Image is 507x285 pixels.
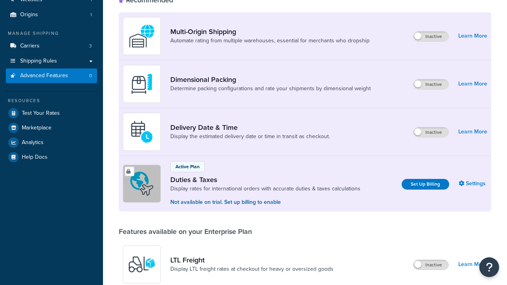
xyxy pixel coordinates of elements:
a: Display the estimated delivery date or time in transit as checkout. [170,133,330,141]
a: Display rates for international orders with accurate duties & taxes calculations [170,185,360,193]
a: LTL Freight [170,256,334,264]
a: Dimensional Packing [170,75,371,84]
a: Shipping Rules [6,54,97,68]
span: Analytics [22,139,44,146]
a: Advanced Features0 [6,68,97,83]
a: Learn More [458,259,487,270]
span: 0 [89,72,92,79]
p: Active Plan [175,163,200,170]
label: Inactive [414,32,448,41]
span: 1 [90,11,92,18]
a: Display LTL freight rates at checkout for heavy or oversized goods [170,265,334,273]
span: Help Docs [22,154,48,161]
span: Shipping Rules [20,58,57,65]
a: Delivery Date & Time [170,123,330,132]
a: Multi-Origin Shipping [170,27,370,36]
div: Resources [6,97,97,104]
button: Open Resource Center [479,257,499,277]
a: Learn More [458,126,487,137]
li: Carriers [6,39,97,53]
li: Advanced Features [6,68,97,83]
span: Carriers [20,43,40,49]
a: Duties & Taxes [170,175,360,184]
li: Origins [6,8,97,22]
span: 3 [89,43,92,49]
span: Test Your Rates [22,110,60,117]
a: Analytics [6,135,97,150]
a: Marketplace [6,121,97,135]
a: Origins1 [6,8,97,22]
span: Advanced Features [20,72,68,79]
a: Learn More [458,30,487,42]
span: Origins [20,11,38,18]
a: Settings [459,178,487,189]
img: WatD5o0RtDAAAAAElFTkSuQmCC [128,22,156,50]
div: Features available on your Enterprise Plan [119,227,252,236]
div: Manage Shipping [6,30,97,37]
label: Inactive [414,80,448,89]
a: Learn More [458,78,487,89]
img: DTVBYsAAAAAASUVORK5CYII= [128,70,156,98]
a: Automate rating from multiple warehouses, essential for merchants who dropship [170,37,370,45]
a: Carriers3 [6,39,97,53]
a: Determine packing configurations and rate your shipments by dimensional weight [170,85,371,93]
a: Help Docs [6,150,97,164]
a: Test Your Rates [6,106,97,120]
label: Inactive [414,127,448,137]
img: y79ZsPf0fXUFUhFXDzUgf+ktZg5F2+ohG75+v3d2s1D9TjoU8PiyCIluIjV41seZevKCRuEjTPPOKHJsQcmKCXGdfprl3L4q7... [128,251,156,278]
span: Marketplace [22,125,51,131]
a: Set Up Billing [402,179,449,190]
label: Inactive [414,260,448,270]
img: gfkeb5ejjkALwAAAABJRU5ErkJggg== [128,118,156,146]
p: Not available on trial. Set up billing to enable [170,198,360,207]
